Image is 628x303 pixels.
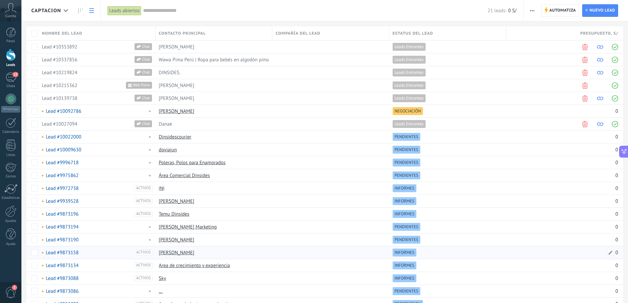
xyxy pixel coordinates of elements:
[12,285,17,290] span: 2
[1,130,20,134] div: Calendario
[135,250,152,256] span: ACTIVOS
[395,262,414,268] span: INFORMES
[42,175,44,176] span: No hay tareas asignadas
[159,288,163,294] a: ...
[615,198,618,204] span: 0
[31,8,61,14] span: captacion
[46,237,78,243] a: Lead #9873190
[159,198,194,204] a: [PERSON_NAME]
[5,14,16,18] span: Cuenta
[46,160,78,166] a: Lead #9996718
[276,30,320,37] span: Compañía del lead
[1,219,20,223] div: Ajustes
[159,224,217,230] a: [PERSON_NAME] Marketing
[141,69,152,76] span: Chat
[141,43,152,50] span: Chat
[135,185,152,191] span: ACTIVOS
[395,185,414,191] span: INFORMES
[42,30,82,37] span: Nombre del lead
[1,196,20,200] div: Estadísticas
[395,121,424,127] span: Leads Entrantes
[42,239,44,241] span: No hay tareas asignadas
[508,8,516,14] span: 0 S/
[135,275,152,281] span: ACTIVOS
[42,70,77,76] a: Lead #10219824
[607,249,614,256] span: Editar
[46,224,78,230] a: Lead #9873194
[141,120,152,127] span: Chat
[159,262,230,269] a: Area de crecimiento y experiencia
[159,95,194,102] span: [PERSON_NAME]
[46,288,78,294] a: Lead #9873086
[46,108,81,114] a: Lead #10092786
[395,108,421,114] span: NEGOCIACIÓN
[589,5,615,16] span: Nuevo lead
[395,288,418,294] span: PENDIENTES
[107,6,141,15] div: Leads abiertos
[395,224,418,229] span: PENDIENTES
[42,290,44,292] span: No hay tareas asignadas
[395,250,414,255] span: INFORMES
[135,211,152,217] span: ACTIVOS
[42,57,77,63] a: Lead #10337856
[395,198,414,204] span: INFORMES
[42,149,44,151] span: No hay tareas asignadas
[159,275,166,282] a: Sky
[42,213,44,215] span: No hay tareas asignadas
[46,250,78,256] a: Lead #9873158
[42,278,44,279] span: No hay tareas asignadas
[395,70,424,75] span: Leads Entrantes
[42,82,77,89] a: Lead #10215362
[395,211,414,217] span: INFORMES
[159,57,269,63] span: Wawa Pima Perú | Ropa para bebés en algodón pima
[159,237,194,243] a: [PERSON_NAME]
[395,82,424,88] span: Leads Entrantes
[135,262,152,268] span: ACTIVOS
[488,8,506,14] span: 21 leads:
[615,224,618,230] span: 0
[42,265,44,266] span: No hay tareas asignadas
[42,252,44,254] span: No hay tareas asignadas
[159,44,194,50] span: [PERSON_NAME]
[46,185,78,192] a: Lead #9972738
[159,30,206,37] span: Contacto principal
[159,108,194,114] a: [PERSON_NAME]
[159,70,181,76] span: DINSIDES.
[46,198,78,204] a: Lead #9939528
[395,172,418,178] span: PENDIENTES
[141,56,152,63] span: Chat
[42,162,44,164] span: No hay tareas asignadas
[159,160,226,166] a: Poleras, Polos para Enamorados
[159,121,172,127] span: Danae
[159,172,210,179] a: Área Comercial Dinsides
[1,242,20,246] div: Ayuda
[395,147,418,152] span: PENDIENTES
[13,72,18,77] span: 13
[42,188,44,189] span: No hay tareas asignadas
[46,275,78,282] a: Lead #9873088
[1,153,20,157] div: Listas
[615,108,618,114] span: 0
[615,275,618,282] span: 0
[615,211,618,217] span: 0
[42,95,77,102] a: Lead #10139738
[541,4,579,17] a: Automatiza
[615,160,618,166] span: 0
[1,63,20,67] div: Leads
[615,262,618,269] span: 0
[159,211,190,217] a: Temu Dinsides
[42,200,44,202] span: No hay tareas asignadas
[42,110,44,112] span: No hay tareas asignadas
[159,147,177,153] a: doviajun
[141,95,152,102] span: Chat
[46,211,78,217] a: Lead #9873196
[395,275,414,281] span: INFORMES
[135,198,152,204] span: ACTIVOS
[395,44,424,49] span: Leads Entrantes
[615,134,618,140] span: 0
[549,5,576,16] span: Automatiza
[46,147,81,153] a: Lead #10009630
[395,160,418,165] span: PENDIENTES
[615,185,618,192] span: 0
[42,44,77,50] a: Lead #10353892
